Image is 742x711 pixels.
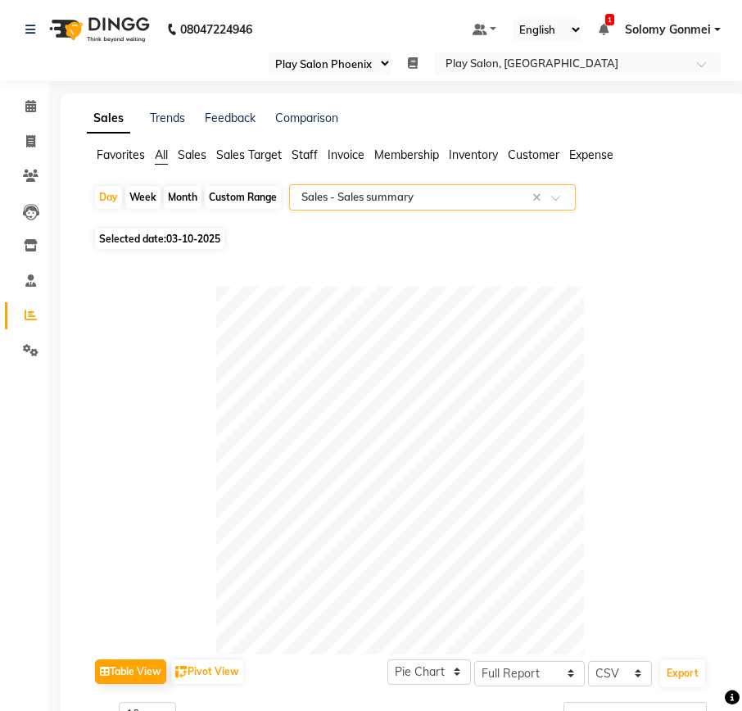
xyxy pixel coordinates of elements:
span: All [155,147,168,162]
span: Solomy Gonmei [625,21,711,38]
img: logo [42,7,154,52]
span: Invoice [328,147,364,162]
div: Month [164,186,201,209]
span: Expense [569,147,613,162]
span: Sales Target [216,147,282,162]
a: 1 [599,22,609,37]
a: Feedback [205,111,256,125]
a: Sales [87,104,130,134]
button: Table View [95,659,166,684]
div: Day [95,186,122,209]
span: Clear all [532,189,546,206]
button: Pivot View [171,659,243,684]
span: Favorites [97,147,145,162]
span: Inventory [449,147,498,162]
img: pivot.png [175,666,188,678]
div: Week [125,186,161,209]
b: 08047224946 [180,7,252,52]
span: Sales [178,147,206,162]
span: Selected date: [95,229,224,249]
span: 03-10-2025 [166,233,220,245]
span: Customer [508,147,559,162]
a: Comparison [275,111,338,125]
span: 1 [605,14,614,25]
button: Export [660,659,705,687]
a: Trends [150,111,185,125]
div: Custom Range [205,186,281,209]
span: Membership [374,147,439,162]
span: Staff [292,147,318,162]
